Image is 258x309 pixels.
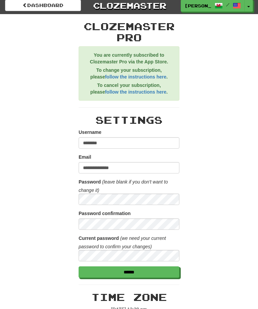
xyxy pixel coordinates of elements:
[79,179,101,186] label: Password
[79,21,179,43] h2: Clozemaster Pro
[79,236,166,250] i: (we need your current password to confirm your changes)
[184,3,211,9] span: [PERSON_NAME]
[79,154,91,161] label: Email
[79,129,101,136] label: Username
[226,3,229,7] span: /
[90,53,168,65] strong: You are currently subscribed to Clozemaster Pro via the App Store.
[79,235,119,242] label: Current password
[105,74,166,80] a: follow the instructions here
[79,292,179,303] h2: Time Zone
[79,179,168,193] i: (leave blank if you don't want to change it)
[90,83,168,95] strong: To cancel your subscription, please .
[79,115,179,126] h2: Settings
[90,68,168,80] strong: To change your subscription, please .
[79,210,131,217] label: Password confirmation
[105,90,166,95] a: follow the instructions here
